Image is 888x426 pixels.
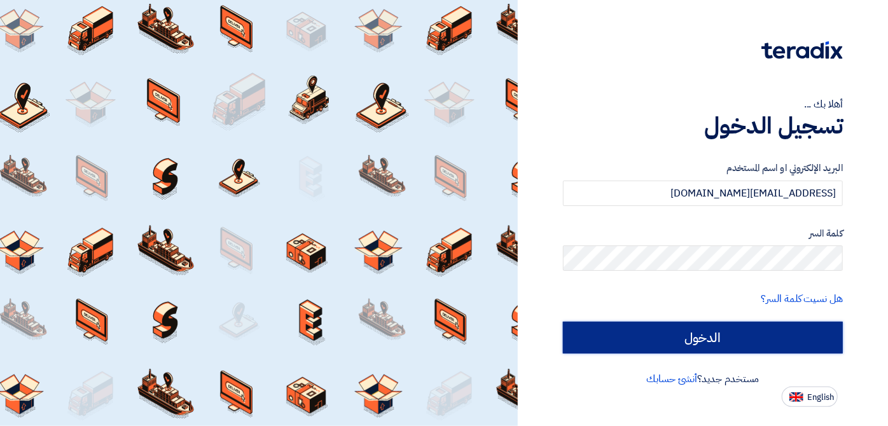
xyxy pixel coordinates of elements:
label: البريد الإلكتروني او اسم المستخدم [563,161,843,175]
a: هل نسيت كلمة السر؟ [761,291,843,306]
div: أهلا بك ... [563,97,843,112]
input: الدخول [563,322,843,354]
div: مستخدم جديد؟ [563,371,843,387]
button: English [782,387,838,407]
a: أنشئ حسابك [647,371,697,387]
label: كلمة السر [563,226,843,241]
h1: تسجيل الدخول [563,112,843,140]
img: en-US.png [789,392,803,402]
input: أدخل بريد العمل الإلكتروني او اسم المستخدم الخاص بك ... [563,181,843,206]
img: Teradix logo [761,41,843,59]
span: English [807,393,834,402]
